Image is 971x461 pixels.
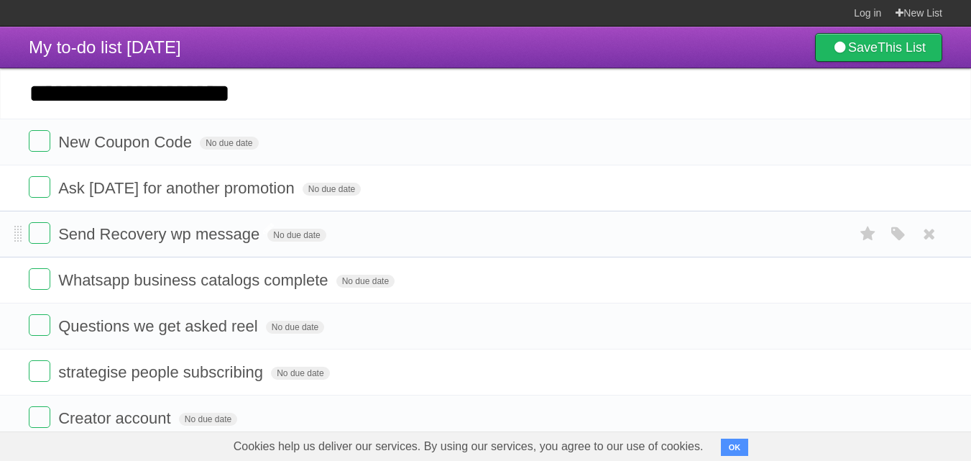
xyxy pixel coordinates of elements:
[29,176,50,198] label: Done
[29,406,50,428] label: Done
[58,409,175,427] span: Creator account
[303,183,361,196] span: No due date
[29,314,50,336] label: Done
[58,271,331,289] span: Whatsapp business catalogs complete
[29,268,50,290] label: Done
[815,33,942,62] a: SaveThis List
[219,432,718,461] span: Cookies help us deliver our services. By using our services, you agree to our use of cookies.
[58,133,195,151] span: New Coupon Code
[58,317,262,335] span: Questions we get asked reel
[855,222,882,246] label: Star task
[878,40,926,55] b: This List
[721,439,749,456] button: OK
[271,367,329,380] span: No due date
[58,225,263,243] span: Send Recovery wp message
[29,37,181,57] span: My to-do list [DATE]
[336,275,395,288] span: No due date
[58,179,298,197] span: Ask [DATE] for another promotion
[200,137,258,150] span: No due date
[58,363,267,381] span: strategise people subscribing
[267,229,326,242] span: No due date
[29,130,50,152] label: Done
[266,321,324,334] span: No due date
[29,222,50,244] label: Done
[179,413,237,426] span: No due date
[29,360,50,382] label: Done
